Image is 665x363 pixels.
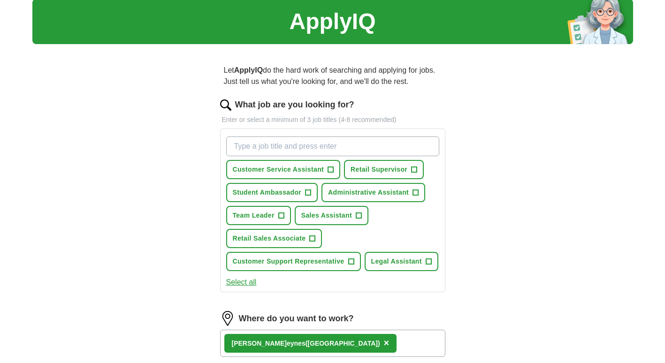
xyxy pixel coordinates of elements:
[226,183,318,202] button: Student Ambassador
[226,160,341,179] button: Customer Service Assistant
[226,277,257,288] button: Select all
[226,136,439,156] input: Type a job title and press enter
[301,211,352,220] span: Sales Assistant
[306,340,380,347] span: ([GEOGRAPHIC_DATA])
[233,257,344,266] span: Customer Support Representative
[384,338,390,348] span: ×
[235,98,354,111] label: What job are you looking for?
[351,165,407,174] span: Retail Supervisor
[220,115,445,125] p: Enter or select a minimum of 3 job titles (4-8 recommended)
[384,336,390,350] button: ×
[289,5,375,38] h1: ApplyIQ
[226,252,361,271] button: Customer Support Representative
[321,183,425,202] button: Administrative Assistant
[233,188,302,197] span: Student Ambassador
[232,340,287,347] strong: [PERSON_NAME]
[234,66,263,74] strong: ApplyIQ
[226,229,322,248] button: Retail Sales Associate
[220,99,231,111] img: search.png
[365,252,438,271] button: Legal Assistant
[233,211,275,220] span: Team Leader
[220,61,445,91] p: Let do the hard work of searching and applying for jobs. Just tell us what you're looking for, an...
[371,257,422,266] span: Legal Assistant
[295,206,368,225] button: Sales Assistant
[233,234,306,243] span: Retail Sales Associate
[220,311,235,326] img: location.png
[226,206,291,225] button: Team Leader
[232,339,380,348] div: eynes
[239,312,354,325] label: Where do you want to work?
[344,160,424,179] button: Retail Supervisor
[328,188,409,197] span: Administrative Assistant
[233,165,324,174] span: Customer Service Assistant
